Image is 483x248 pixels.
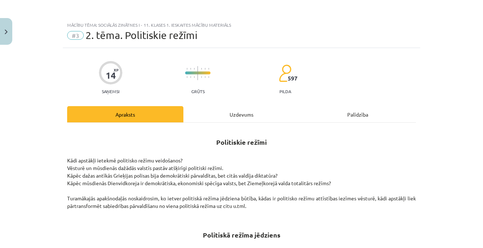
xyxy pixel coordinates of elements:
[99,89,122,94] p: Saņemsi
[300,106,416,122] div: Palīdzība
[288,75,297,82] span: 597
[191,89,205,94] p: Grūts
[67,157,416,210] p: Kādi apstākļi ietekmē politisko režīmu veidošanos? Vēsturē un mūsdienās dažādās valstīs pastāv at...
[208,76,209,78] img: icon-short-line-57e1e144782c952c97e751825c79c345078a6d821885a25fce030b3d8c18986b.svg
[86,29,197,41] span: 2. tēma. Politiskie režīmi
[208,68,209,70] img: icon-short-line-57e1e144782c952c97e751825c79c345078a6d821885a25fce030b3d8c18986b.svg
[183,106,300,122] div: Uzdevums
[114,68,118,72] span: XP
[67,22,416,27] div: Mācību tēma: Sociālās zinātnes i - 11. klases 1. ieskaites mācību materiāls
[194,76,195,78] img: icon-short-line-57e1e144782c952c97e751825c79c345078a6d821885a25fce030b3d8c18986b.svg
[5,30,8,34] img: icon-close-lesson-0947bae3869378f0d4975bcd49f059093ad1ed9edebbc8119c70593378902aed.svg
[279,64,291,82] img: students-c634bb4e5e11cddfef0936a35e636f08e4e9abd3cc4e673bd6f9a4125e45ecb1.svg
[201,76,202,78] img: icon-short-line-57e1e144782c952c97e751825c79c345078a6d821885a25fce030b3d8c18986b.svg
[216,138,267,146] strong: Politiskie režīmi
[201,68,202,70] img: icon-short-line-57e1e144782c952c97e751825c79c345078a6d821885a25fce030b3d8c18986b.svg
[279,89,291,94] p: pilda
[67,31,84,40] span: #3
[203,231,280,239] strong: Politiskā režīma jēdziens
[190,76,191,78] img: icon-short-line-57e1e144782c952c97e751825c79c345078a6d821885a25fce030b3d8c18986b.svg
[190,68,191,70] img: icon-short-line-57e1e144782c952c97e751825c79c345078a6d821885a25fce030b3d8c18986b.svg
[106,70,116,81] div: 14
[67,106,183,122] div: Apraksts
[194,68,195,70] img: icon-short-line-57e1e144782c952c97e751825c79c345078a6d821885a25fce030b3d8c18986b.svg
